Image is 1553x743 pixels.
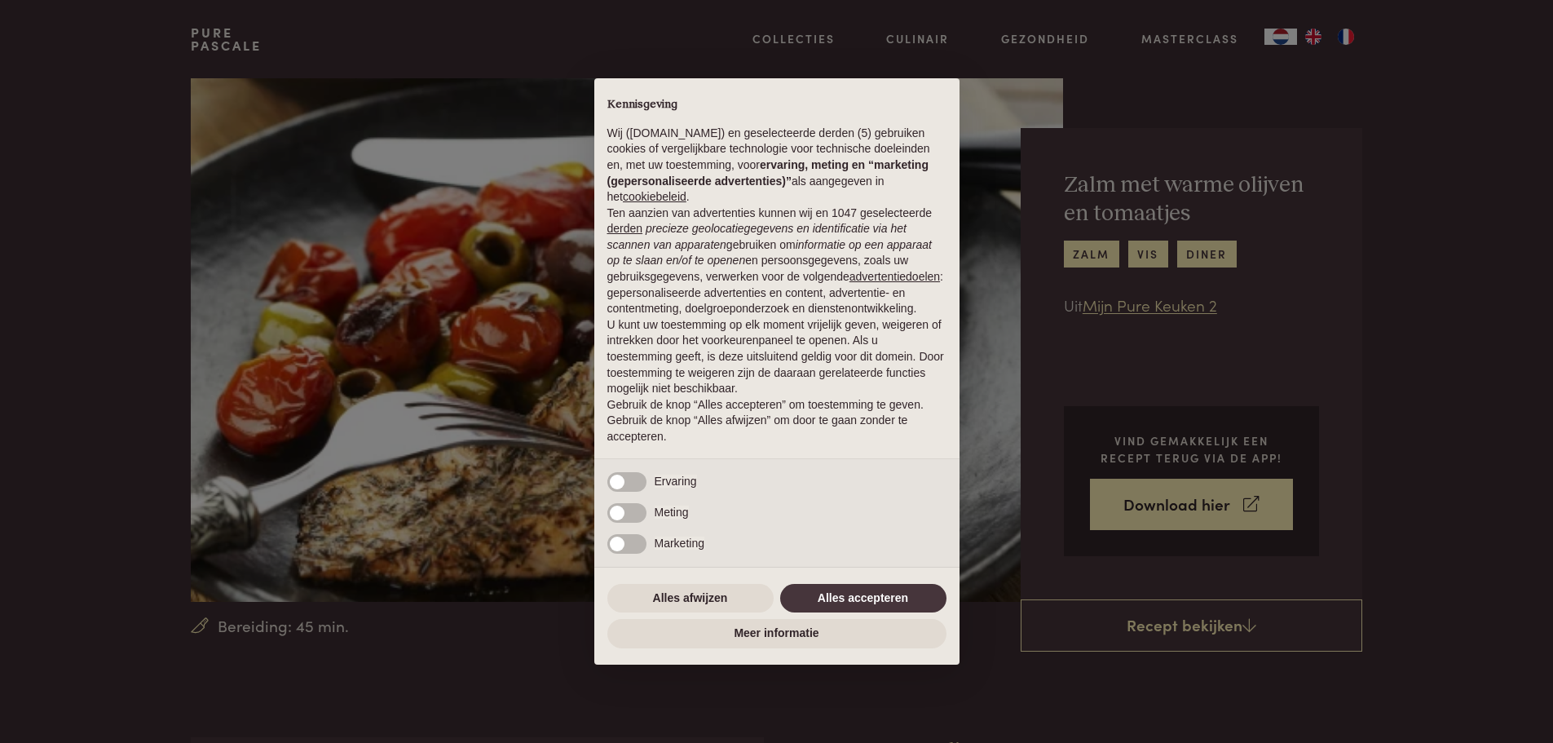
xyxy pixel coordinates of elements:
[607,206,946,317] p: Ten aanzien van advertenties kunnen wij en 1047 geselecteerde gebruiken om en persoonsgegevens, z...
[607,221,643,237] button: derden
[655,475,697,488] span: Ervaring
[607,222,907,251] em: precieze geolocatiegegevens en identificatie via het scannen van apparaten
[849,269,940,285] button: advertentiedoelen
[607,397,946,445] p: Gebruik de knop “Alles accepteren” om toestemming te geven. Gebruik de knop “Alles afwijzen” om d...
[607,158,929,188] strong: ervaring, meting en “marketing (gepersonaliseerde advertenties)”
[607,584,774,613] button: Alles afwijzen
[623,190,686,203] a: cookiebeleid
[607,317,946,397] p: U kunt uw toestemming op elk moment vrijelijk geven, weigeren of intrekken door het voorkeurenpan...
[607,238,933,268] em: informatie op een apparaat op te slaan en/of te openen
[607,126,946,206] p: Wij ([DOMAIN_NAME]) en geselecteerde derden (5) gebruiken cookies of vergelijkbare technologie vo...
[607,619,946,648] button: Meer informatie
[655,537,704,550] span: Marketing
[780,584,946,613] button: Alles accepteren
[607,98,946,113] h2: Kennisgeving
[655,506,689,519] span: Meting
